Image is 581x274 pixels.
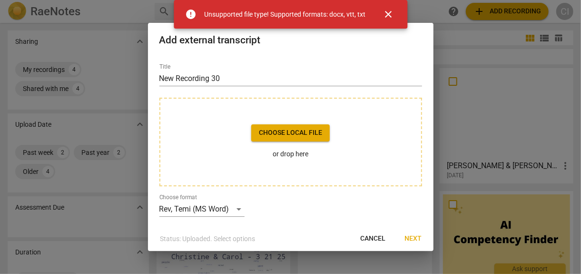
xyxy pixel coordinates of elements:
[159,202,245,217] div: Rev, Temi (MS Word)
[185,9,197,20] span: error
[383,9,394,20] span: close
[361,234,386,244] span: Cancel
[160,234,256,244] p: Status: Uploaded. Select options
[159,64,170,70] label: Title
[377,3,400,26] button: Close
[405,234,422,244] span: Next
[204,10,365,20] div: Unsupported file type! Supported formats: docx, vtt, txt
[251,149,330,159] p: or drop here
[159,194,197,200] label: Choose format
[259,128,322,138] span: Choose local file
[159,34,422,46] h2: Add external transcript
